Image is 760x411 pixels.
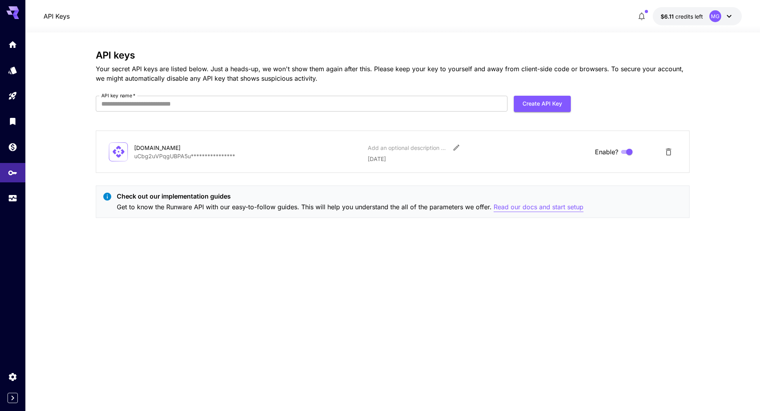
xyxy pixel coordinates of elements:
[8,142,17,152] div: Wallet
[96,50,690,61] h3: API keys
[494,202,583,212] button: Read our docs and start setup
[44,11,70,21] a: API Keys
[8,116,17,126] div: Library
[368,155,589,163] p: [DATE]
[134,144,213,152] div: [DOMAIN_NAME]
[8,91,17,101] div: Playground
[117,191,583,201] p: Check out our implementation guides
[653,7,742,25] button: $6.1108MG
[709,10,721,22] div: MG
[449,140,464,155] button: Edit
[117,202,583,212] p: Get to know the Runware API with our easy-to-follow guides. This will help you understand the all...
[661,12,703,21] div: $6.1108
[675,13,703,20] span: credits left
[8,65,17,75] div: Models
[8,393,18,403] button: Expand sidebar
[101,92,135,99] label: API key name
[8,372,17,382] div: Settings
[661,144,676,160] button: Delete API Key
[368,144,447,152] div: Add an optional description or comment
[661,13,675,20] span: $6.11
[44,11,70,21] nav: breadcrumb
[8,40,17,49] div: Home
[8,165,17,175] div: API Keys
[514,96,571,112] button: Create API Key
[595,147,618,157] span: Enable?
[96,64,690,83] p: Your secret API keys are listed below. Just a heads-up, we won't show them again after this. Plea...
[8,193,17,203] div: Usage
